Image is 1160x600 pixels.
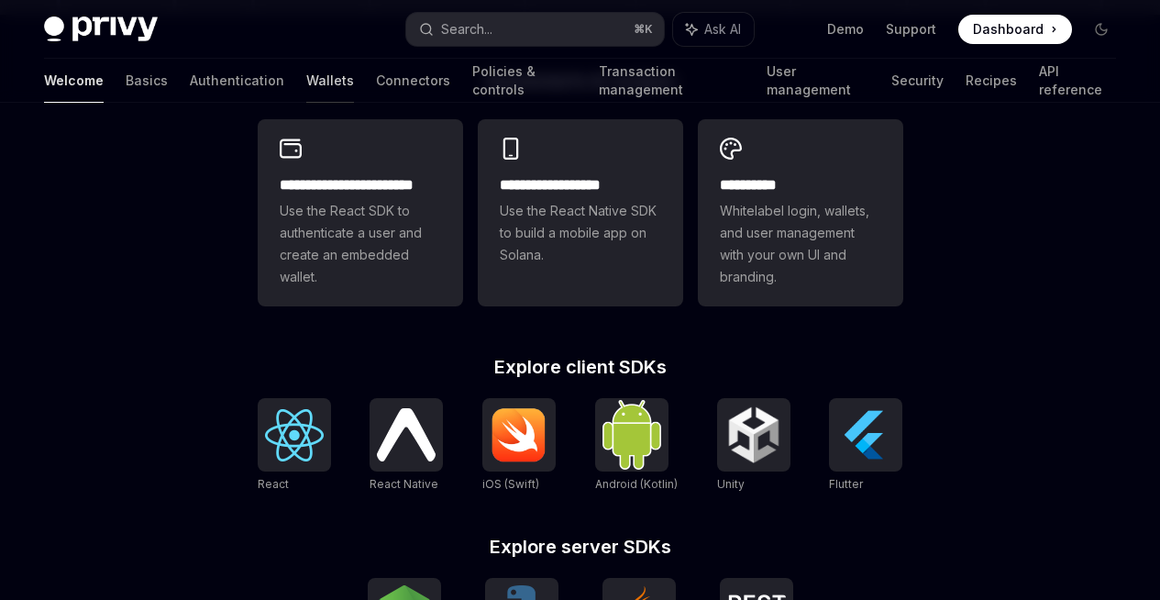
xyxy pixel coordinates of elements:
[724,406,783,464] img: Unity
[376,59,450,103] a: Connectors
[891,59,944,103] a: Security
[490,407,548,462] img: iOS (Swift)
[370,477,438,491] span: React Native
[406,13,664,46] button: Search...⌘K
[126,59,168,103] a: Basics
[836,406,895,464] img: Flutter
[280,200,441,288] span: Use the React SDK to authenticate a user and create an embedded wallet.
[599,59,744,103] a: Transaction management
[634,22,653,37] span: ⌘ K
[886,20,936,39] a: Support
[595,477,678,491] span: Android (Kotlin)
[190,59,284,103] a: Authentication
[717,477,745,491] span: Unity
[673,13,754,46] button: Ask AI
[720,200,881,288] span: Whitelabel login, wallets, and user management with your own UI and branding.
[44,17,158,42] img: dark logo
[44,59,104,103] a: Welcome
[258,477,289,491] span: React
[1039,59,1116,103] a: API reference
[704,20,741,39] span: Ask AI
[767,59,870,103] a: User management
[827,20,864,39] a: Demo
[717,398,790,494] a: UnityUnity
[958,15,1072,44] a: Dashboard
[829,398,902,494] a: FlutterFlutter
[602,400,661,469] img: Android (Kotlin)
[258,358,903,376] h2: Explore client SDKs
[306,59,354,103] a: Wallets
[377,408,436,461] img: React Native
[829,477,863,491] span: Flutter
[698,119,903,306] a: **** *****Whitelabel login, wallets, and user management with your own UI and branding.
[258,538,903,556] h2: Explore server SDKs
[482,477,539,491] span: iOS (Swift)
[258,398,331,494] a: ReactReact
[472,59,577,103] a: Policies & controls
[478,119,683,306] a: **** **** **** ***Use the React Native SDK to build a mobile app on Solana.
[1087,15,1116,44] button: Toggle dark mode
[482,398,556,494] a: iOS (Swift)iOS (Swift)
[265,409,324,461] img: React
[441,18,492,40] div: Search...
[966,59,1017,103] a: Recipes
[973,20,1044,39] span: Dashboard
[370,398,443,494] a: React NativeReact Native
[595,398,678,494] a: Android (Kotlin)Android (Kotlin)
[500,200,661,266] span: Use the React Native SDK to build a mobile app on Solana.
